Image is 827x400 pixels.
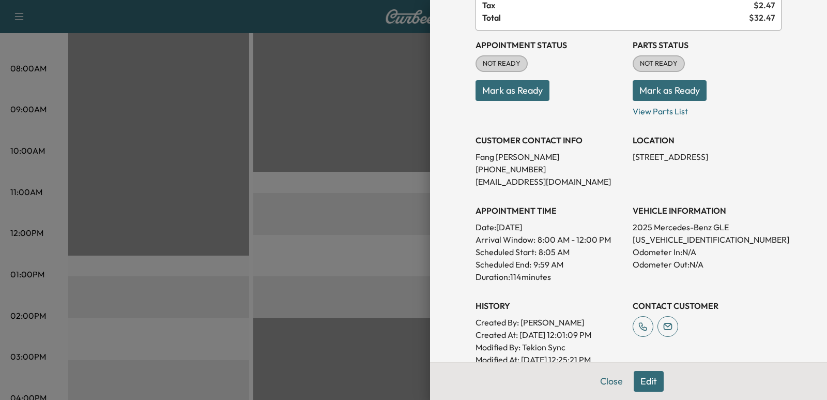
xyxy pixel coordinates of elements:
[633,221,782,233] p: 2025 Mercedes-Benz GLE
[476,80,549,101] button: Mark as Ready
[539,246,570,258] p: 8:05 AM
[749,11,775,24] span: $ 32.47
[476,353,624,366] p: Modified At : [DATE] 12:25:21 PM
[476,204,624,217] h3: APPOINTMENT TIME
[476,329,624,341] p: Created At : [DATE] 12:01:09 PM
[476,39,624,51] h3: Appointment Status
[633,258,782,271] p: Odometer Out: N/A
[476,221,624,233] p: Date: [DATE]
[538,233,611,246] span: 8:00 AM - 12:00 PM
[476,233,624,246] p: Arrival Window:
[633,233,782,246] p: [US_VEHICLE_IDENTIFICATION_NUMBER]
[477,58,527,69] span: NOT READY
[593,371,630,392] button: Close
[476,175,624,188] p: [EMAIL_ADDRESS][DOMAIN_NAME]
[476,341,624,353] p: Modified By : Tekion Sync
[633,151,782,163] p: [STREET_ADDRESS]
[533,258,563,271] p: 9:59 AM
[633,204,782,217] h3: VEHICLE INFORMATION
[476,258,531,271] p: Scheduled End:
[633,246,782,258] p: Odometer In: N/A
[476,163,624,175] p: [PHONE_NUMBER]
[633,300,782,312] h3: CONTACT CUSTOMER
[633,101,782,117] p: View Parts List
[476,246,537,258] p: Scheduled Start:
[633,39,782,51] h3: Parts Status
[476,300,624,312] h3: History
[476,151,624,163] p: Fang [PERSON_NAME]
[633,134,782,146] h3: LOCATION
[482,11,749,24] span: Total
[634,371,664,392] button: Edit
[476,134,624,146] h3: CUSTOMER CONTACT INFO
[476,316,624,329] p: Created By : [PERSON_NAME]
[476,271,624,283] p: Duration: 114 minutes
[634,58,684,69] span: NOT READY
[633,80,707,101] button: Mark as Ready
